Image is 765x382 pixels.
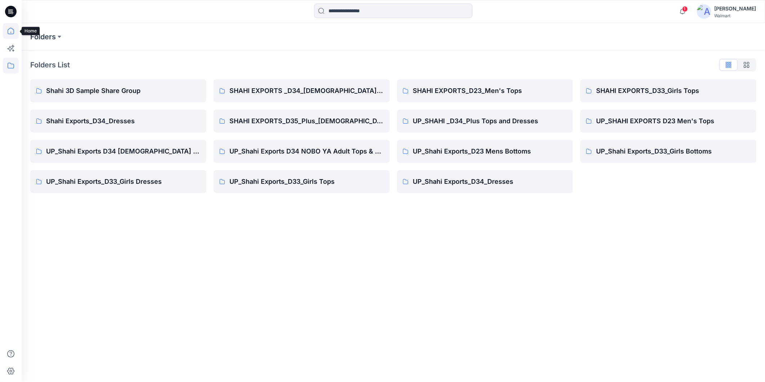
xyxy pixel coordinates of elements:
p: UP_Shahi Exports_D23 Mens Bottoms [413,146,567,156]
p: SHAHI EXPORTS_D23_Men's Tops [413,86,567,96]
img: avatar [697,4,711,19]
a: SHAHI EXPORTS _D34_[DEMOGRAPHIC_DATA] Top [214,79,390,102]
p: Folders List [30,59,70,70]
p: UP_Shahi Exports D34 NOBO YA Adult Tops & Dress [229,146,384,156]
a: UP_Shahi Exports_D33_Girls Bottoms [580,140,756,163]
a: UP_Shahi Exports_D34_Dresses [397,170,573,193]
p: UP_SHAHI EXPORTS D23 Men's Tops [596,116,751,126]
a: Shahi Exports_D34_Dresses [30,110,206,133]
p: UP_Shahi Exports_D34_Dresses [413,177,567,187]
p: Shahi Exports_D34_Dresses [46,116,201,126]
a: Shahi 3D Sample Share Group [30,79,206,102]
p: UP_Shahi Exports D34 [DEMOGRAPHIC_DATA] Tops [46,146,201,156]
p: UP_Shahi Exports_D33_Girls Dresses [46,177,201,187]
a: UP_Shahi Exports D34 NOBO YA Adult Tops & Dress [214,140,390,163]
p: UP_SHAHI _D34_Plus Tops and Dresses [413,116,567,126]
a: UP_Shahi Exports_D33_Girls Dresses [30,170,206,193]
div: Walmart [714,13,756,18]
span: 1 [682,6,688,12]
p: SHAHI EXPORTS _D34_[DEMOGRAPHIC_DATA] Top [229,86,384,96]
div: [PERSON_NAME] [714,4,756,13]
a: SHAHI EXPORTS_D35_Plus_[DEMOGRAPHIC_DATA] Top [214,110,390,133]
p: SHAHI EXPORTS_D33_Girls Tops [596,86,751,96]
a: UP_Shahi Exports D34 [DEMOGRAPHIC_DATA] Tops [30,140,206,163]
a: UP_Shahi Exports_D33_Girls Tops [214,170,390,193]
a: UP_Shahi Exports_D23 Mens Bottoms [397,140,573,163]
p: SHAHI EXPORTS_D35_Plus_[DEMOGRAPHIC_DATA] Top [229,116,384,126]
p: Shahi 3D Sample Share Group [46,86,201,96]
a: SHAHI EXPORTS_D23_Men's Tops [397,79,573,102]
a: SHAHI EXPORTS_D33_Girls Tops [580,79,756,102]
a: Folders [30,32,56,42]
a: UP_SHAHI _D34_Plus Tops and Dresses [397,110,573,133]
p: UP_Shahi Exports_D33_Girls Bottoms [596,146,751,156]
p: UP_Shahi Exports_D33_Girls Tops [229,177,384,187]
a: UP_SHAHI EXPORTS D23 Men's Tops [580,110,756,133]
